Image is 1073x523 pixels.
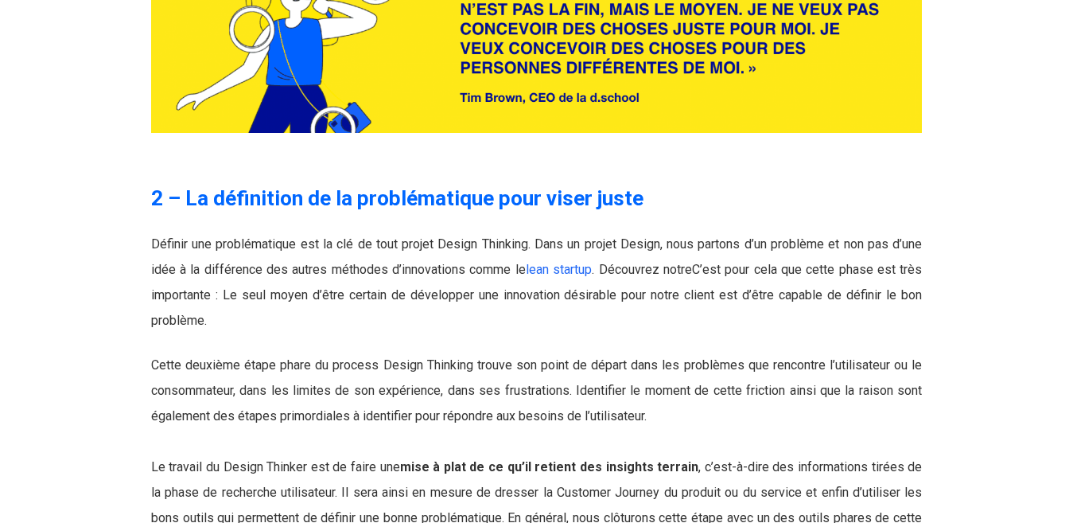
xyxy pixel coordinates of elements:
span: Cette deuxième étape phare du process Design Thinking trouve son point de départ dans les problèm... [151,357,922,423]
a: lean startup [526,262,592,277]
strong: terrain [657,459,698,474]
strong: mise à plat de ce qu’il retient des insights [400,459,654,474]
span: Définir une problématique est la clé de tout projet Design Thinking. Dans un projet Design, nous ... [151,236,922,328]
strong: 2 – La définition de la problématique pour viser juste [151,186,643,210]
